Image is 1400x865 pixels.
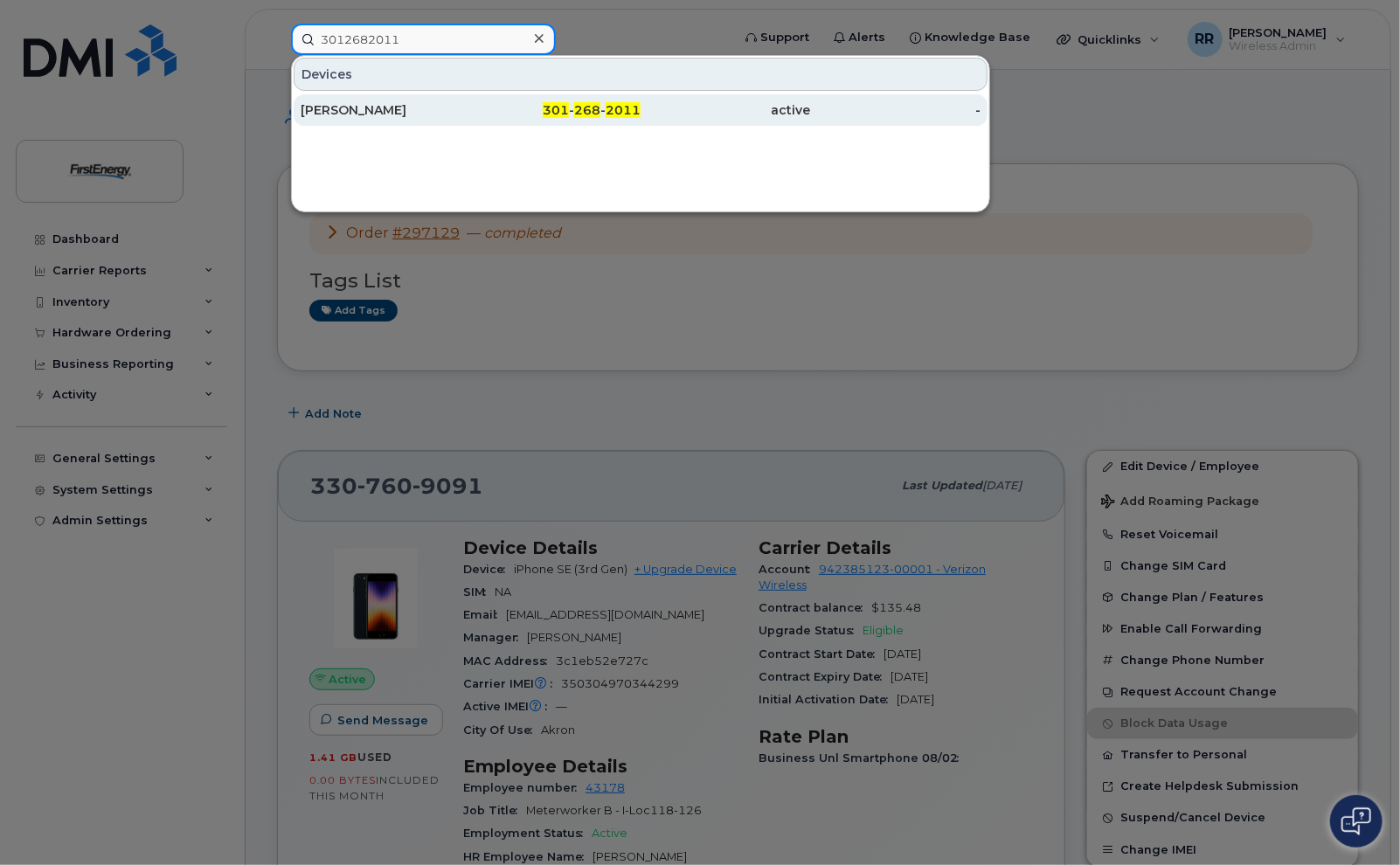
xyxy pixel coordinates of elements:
[574,102,600,118] span: 268
[606,102,641,118] span: 2011
[471,101,641,119] div: - -
[294,94,988,126] a: [PERSON_NAME]301-268-2011active-
[641,101,811,119] div: active
[811,101,981,119] div: -
[543,102,569,118] span: 301
[294,58,988,91] div: Devices
[1341,807,1371,835] img: Open chat
[301,101,471,119] div: [PERSON_NAME]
